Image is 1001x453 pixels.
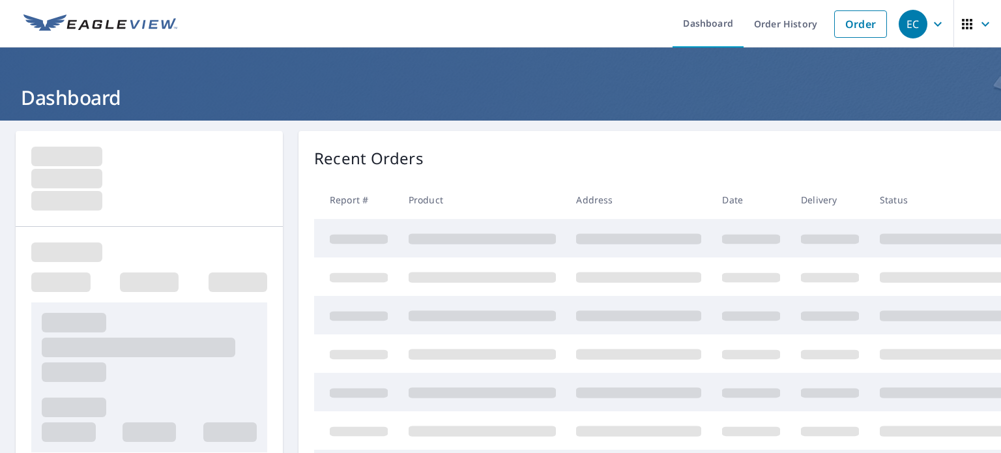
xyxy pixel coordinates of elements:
[566,181,712,219] th: Address
[899,10,927,38] div: EC
[791,181,869,219] th: Delivery
[16,84,985,111] h1: Dashboard
[314,181,398,219] th: Report #
[23,14,177,34] img: EV Logo
[398,181,566,219] th: Product
[712,181,791,219] th: Date
[834,10,887,38] a: Order
[314,147,424,170] p: Recent Orders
